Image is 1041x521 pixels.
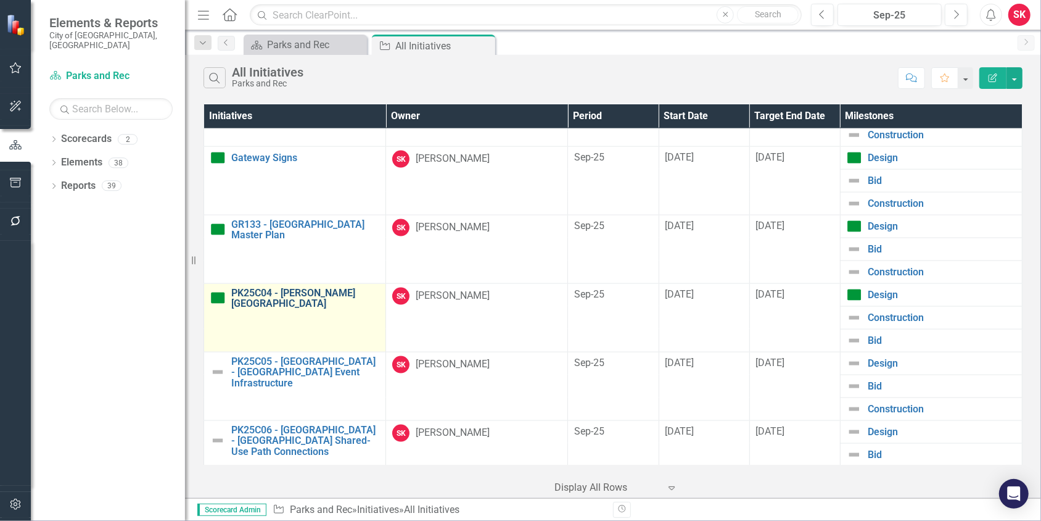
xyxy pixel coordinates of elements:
[840,375,1022,398] td: Double-Click to Edit Right Click for Context Menu
[847,425,862,440] img: Not Defined
[847,196,862,211] img: Not Defined
[847,379,862,394] img: Not Defined
[102,181,121,191] div: 39
[659,146,749,215] td: Double-Click to Edit
[847,402,862,417] img: Not Defined
[404,504,459,515] div: All Initiatives
[749,146,840,215] td: Double-Click to Edit
[204,352,386,420] td: Double-Click to Edit Right Click for Context Menu
[392,356,409,373] div: SK
[665,425,694,437] span: [DATE]
[197,504,266,516] span: Scorecard Admin
[868,198,1016,209] a: Construction
[267,37,364,52] div: Parks and Rec
[868,335,1016,346] a: Bid
[842,8,937,23] div: Sep-25
[231,356,379,389] a: PK25C05 - [GEOGRAPHIC_DATA] - [GEOGRAPHIC_DATA] Event Infrastructure
[61,156,102,170] a: Elements
[416,152,490,166] div: [PERSON_NAME]
[416,289,490,303] div: [PERSON_NAME]
[392,151,409,168] div: SK
[357,504,399,515] a: Initiatives
[847,242,862,257] img: Not Defined
[840,123,1022,146] td: Double-Click to Edit Right Click for Context Menu
[273,503,604,517] div: » »
[840,283,1022,306] td: Double-Click to Edit Right Click for Context Menu
[847,356,862,371] img: Not Defined
[416,426,490,440] div: [PERSON_NAME]
[847,265,862,280] img: Not Defined
[232,65,303,79] div: All Initiatives
[868,427,1016,438] a: Design
[840,398,1022,420] td: Double-Click to Edit Right Click for Context Menu
[574,288,652,302] div: Sep-25
[392,219,409,236] div: SK
[386,352,568,420] td: Double-Click to Edit
[665,288,694,300] span: [DATE]
[840,443,1022,466] td: Double-Click to Edit Right Click for Context Menu
[840,146,1022,169] td: Double-Click to Edit Right Click for Context Menu
[847,128,862,143] img: Not Defined
[756,357,785,369] span: [DATE]
[665,151,694,163] span: [DATE]
[840,329,1022,352] td: Double-Click to Edit Right Click for Context Menu
[868,175,1016,186] a: Bid
[755,9,781,19] span: Search
[61,179,96,193] a: Reports
[392,288,409,305] div: SK
[386,215,568,283] td: Double-Click to Edit
[250,4,802,26] input: Search ClearPoint...
[210,291,225,306] img: On Target
[61,132,112,146] a: Scorecards
[749,352,840,420] td: Double-Click to Edit
[290,504,352,515] a: Parks and Rec
[665,357,694,369] span: [DATE]
[868,290,1016,301] a: Design
[210,433,225,448] img: Not Defined
[868,130,1016,141] a: Construction
[840,238,1022,260] td: Double-Click to Edit Right Click for Context Menu
[665,220,694,231] span: [DATE]
[659,283,749,352] td: Double-Click to Edit
[49,15,173,30] span: Elements & Reports
[386,420,568,489] td: Double-Click to Edit
[1008,4,1031,26] button: SK
[392,425,409,442] div: SK
[386,146,568,215] td: Double-Click to Edit
[868,267,1016,278] a: Construction
[756,220,785,231] span: [DATE]
[756,425,785,437] span: [DATE]
[840,260,1022,283] td: Double-Click to Edit Right Click for Context Menu
[210,151,225,165] img: On Target
[847,448,862,462] img: Not Defined
[204,283,386,352] td: Double-Click to Edit Right Click for Context Menu
[749,283,840,352] td: Double-Click to Edit
[847,219,862,234] img: On Target
[659,352,749,420] td: Double-Click to Edit
[847,311,862,325] img: Not Defined
[840,352,1022,375] td: Double-Click to Edit Right Click for Context Menu
[868,312,1016,323] a: Construction
[837,4,942,26] button: Sep-25
[6,14,28,36] img: ClearPoint Strategy
[231,288,379,309] a: PK25C04 - [PERSON_NAME][GEOGRAPHIC_DATA]
[386,283,568,352] td: Double-Click to Edit
[109,157,128,168] div: 38
[210,222,225,237] img: On Target
[659,420,749,489] td: Double-Click to Edit
[204,420,386,489] td: Double-Click to Edit Right Click for Context Menu
[868,381,1016,392] a: Bid
[868,404,1016,415] a: Construction
[118,134,138,144] div: 2
[232,79,303,88] div: Parks and Rec
[847,173,862,188] img: Not Defined
[756,288,785,300] span: [DATE]
[840,169,1022,192] td: Double-Click to Edit Right Click for Context Menu
[659,215,749,283] td: Double-Click to Edit
[574,425,652,439] div: Sep-25
[756,151,785,163] span: [DATE]
[868,244,1016,255] a: Bid
[416,357,490,372] div: [PERSON_NAME]
[395,38,492,54] div: All Initiatives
